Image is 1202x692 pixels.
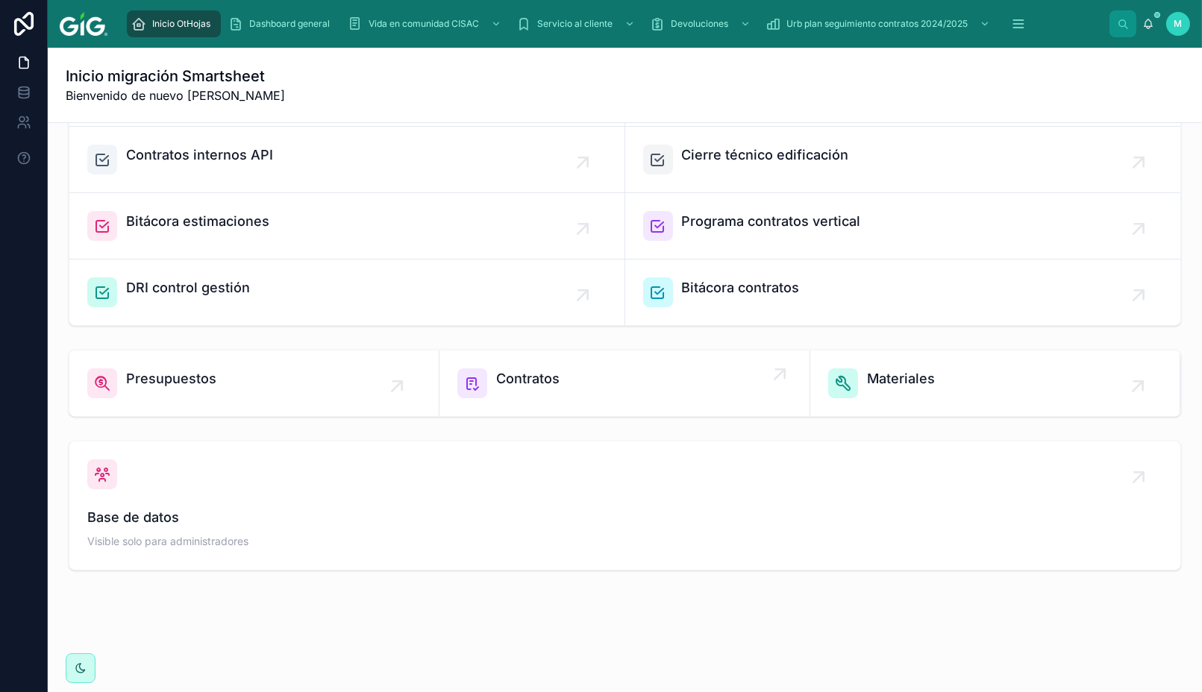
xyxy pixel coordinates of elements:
a: Bitácora estimaciones [69,193,625,259]
a: Base de datosVisible solo para administradores [69,441,1180,570]
span: Materiales [867,368,935,389]
span: Visible solo para administradores [87,534,1162,549]
a: Materiales [810,350,1180,416]
div: scrollable content [119,7,1109,40]
span: Bitácora estimaciones [126,211,269,232]
a: Bitácora contratos [625,259,1181,325]
a: Contratos internos API [69,127,625,193]
a: Cierre técnico edificación [625,127,1181,193]
span: Presupuestos [126,368,216,389]
span: Inicio OtHojas [152,18,210,30]
a: Programa contratos vertical [625,193,1181,259]
span: Bienvenido de nuevo [PERSON_NAME] [66,86,285,104]
a: Presupuestos [69,350,439,416]
span: M [1174,18,1183,30]
a: Devoluciones [645,10,758,37]
span: Servicio al cliente [537,18,613,30]
span: Contratos internos API [126,145,273,166]
img: App logo [60,12,107,36]
span: Bitácora contratos [682,277,800,298]
span: Urb plan seguimiento contratos 2024/2025 [786,18,968,30]
a: Urb plan seguimiento contratos 2024/2025 [761,10,998,37]
span: Cierre técnico edificación [682,145,849,166]
span: Base de datos [87,507,1162,528]
span: Contratos [496,368,560,389]
span: Programa contratos vertical [682,211,861,232]
h1: Inicio migración Smartsheet [66,66,285,86]
a: DRI control gestión [69,259,625,325]
span: Dashboard general [249,18,330,30]
a: Inicio OtHojas [127,10,221,37]
span: DRI control gestión [126,277,250,298]
a: Contratos [439,350,810,416]
span: Vida en comunidad CISAC [369,18,479,30]
a: Servicio al cliente [512,10,642,37]
a: Vida en comunidad CISAC [343,10,509,37]
a: Dashboard general [224,10,340,37]
span: Devoluciones [671,18,728,30]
